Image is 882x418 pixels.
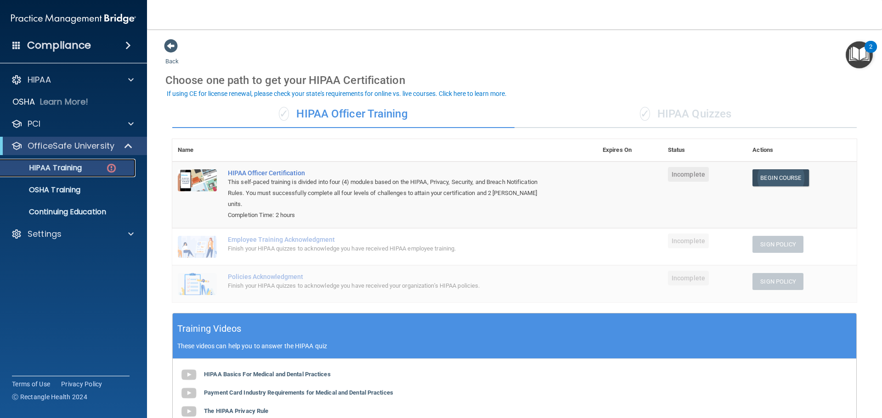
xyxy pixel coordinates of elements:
div: HIPAA Quizzes [514,100,857,128]
span: Incomplete [668,167,709,182]
a: PCI [11,118,134,129]
img: danger-circle.6113f641.png [106,162,117,174]
b: The HIPAA Privacy Rule [204,407,268,414]
h4: Compliance [27,39,91,52]
p: HIPAA Training [6,163,82,173]
button: Sign Policy [752,236,803,253]
button: If using CE for license renewal, please check your state's requirements for online vs. live cours... [165,89,508,98]
div: Employee Training Acknowledgment [228,236,551,243]
div: Completion Time: 2 hours [228,210,551,221]
a: Back [165,47,179,65]
span: Incomplete [668,234,709,248]
p: HIPAA [28,74,51,85]
a: Begin Course [752,169,808,186]
p: OSHA Training [6,185,80,195]
h5: Training Videos [177,321,242,337]
p: Settings [28,229,62,240]
div: If using CE for license renewal, please check your state's requirements for online vs. live cours... [167,90,507,97]
span: ✓ [279,107,289,121]
p: Learn More! [40,96,89,107]
th: Actions [747,139,857,162]
span: Ⓒ Rectangle Health 2024 [12,392,87,401]
div: Finish your HIPAA quizzes to acknowledge you have received your organization’s HIPAA policies. [228,280,551,291]
div: Choose one path to get your HIPAA Certification [165,67,864,94]
a: Settings [11,229,134,240]
span: ✓ [640,107,650,121]
div: Policies Acknowledgment [228,273,551,280]
img: gray_youtube_icon.38fcd6cc.png [180,366,198,384]
button: Sign Policy [752,273,803,290]
button: Open Resource Center, 2 new notifications [846,41,873,68]
p: These videos can help you to answer the HIPAA quiz [177,342,852,350]
b: HIPAA Basics For Medical and Dental Practices [204,371,331,378]
th: Name [172,139,222,162]
a: OfficeSafe University [11,140,133,151]
p: OfficeSafe University [28,140,114,151]
p: Continuing Education [6,207,131,217]
th: Status [662,139,747,162]
a: Terms of Use [12,379,50,389]
a: HIPAA [11,74,134,85]
div: HIPAA Officer Training [172,100,514,128]
a: Privacy Policy [61,379,102,389]
div: This self-paced training is divided into four (4) modules based on the HIPAA, Privacy, Security, ... [228,177,551,210]
p: OSHA [12,96,35,107]
div: Finish your HIPAA quizzes to acknowledge you have received HIPAA employee training. [228,243,551,254]
a: HIPAA Officer Certification [228,169,551,177]
p: PCI [28,118,40,129]
th: Expires On [597,139,662,162]
img: gray_youtube_icon.38fcd6cc.png [180,384,198,402]
img: PMB logo [11,10,136,28]
div: 2 [869,47,872,59]
b: Payment Card Industry Requirements for Medical and Dental Practices [204,389,393,396]
span: Incomplete [668,271,709,285]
